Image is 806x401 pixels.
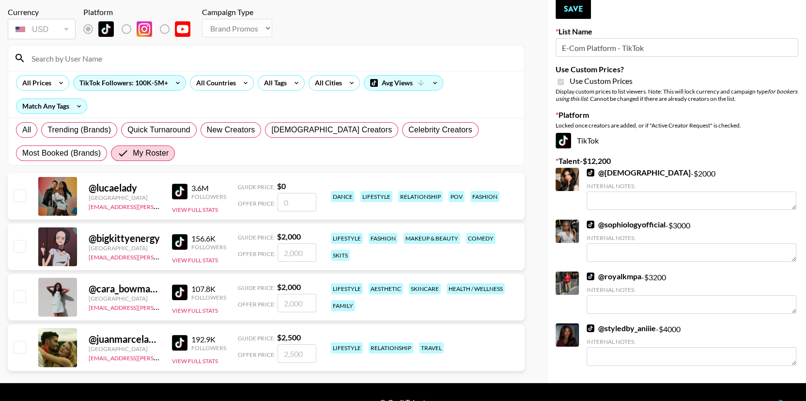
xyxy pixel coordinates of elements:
[278,193,316,211] input: 0
[369,342,413,353] div: relationship
[238,200,276,207] span: Offer Price:
[8,17,76,41] div: Currency is locked to USD
[331,300,355,311] div: family
[172,234,187,250] img: TikTok
[16,99,87,113] div: Match Any Tags
[587,272,796,314] div: - $ 3200
[238,335,275,342] span: Guide Price:
[369,233,398,244] div: fashion
[331,191,355,202] div: dance
[89,194,160,201] div: [GEOGRAPHIC_DATA]
[89,333,160,345] div: @ juanmarcelandrhylan
[137,21,152,37] img: Instagram
[587,324,594,332] img: TikTok
[238,351,276,358] span: Offer Price:
[587,221,594,228] img: TikTok
[89,345,160,353] div: [GEOGRAPHIC_DATA]
[470,191,499,202] div: fashion
[89,302,232,311] a: [EMAIL_ADDRESS][PERSON_NAME][DOMAIN_NAME]
[238,301,276,308] span: Offer Price:
[556,27,798,36] label: List Name
[258,76,289,90] div: All Tags
[89,244,160,252] div: [GEOGRAPHIC_DATA]
[360,191,392,202] div: lifestyle
[89,201,232,210] a: [EMAIL_ADDRESS][PERSON_NAME][DOMAIN_NAME]
[191,344,226,352] div: Followers
[22,147,101,159] span: Most Booked (Brands)
[587,338,796,345] div: Internal Notes:
[277,181,286,191] strong: $ 0
[89,283,160,295] div: @ cara_bowman12
[83,19,198,39] div: List locked to TikTok.
[175,21,190,37] img: YouTube
[191,193,226,200] div: Followers
[271,124,392,136] span: [DEMOGRAPHIC_DATA] Creators
[26,50,518,66] input: Search by User Name
[83,7,198,17] div: Platform
[587,323,656,333] a: @styledby_aniiie
[74,76,186,90] div: TikTok Followers: 100K-5M+
[570,76,633,86] span: Use Custom Prices
[172,206,218,213] button: View Full Stats
[587,273,594,280] img: TikTok
[47,124,111,136] span: Trending (Brands)
[89,252,232,261] a: [EMAIL_ADDRESS][PERSON_NAME][DOMAIN_NAME]
[364,76,443,90] div: Avg Views
[556,64,798,74] label: Use Custom Prices?
[191,284,226,294] div: 107.8K
[172,257,218,264] button: View Full Stats
[277,282,301,291] strong: $ 2,000
[556,88,797,102] em: for bookers using this list
[587,220,666,229] a: @sophiologyofficial
[8,7,76,17] div: Currency
[172,357,218,365] button: View Full Stats
[277,333,301,342] strong: $ 2,500
[419,342,444,353] div: travel
[309,76,344,90] div: All Cities
[133,147,169,159] span: My Roster
[278,344,316,363] input: 2,500
[409,283,441,294] div: skincare
[202,7,272,17] div: Campaign Type
[89,353,232,362] a: [EMAIL_ADDRESS][PERSON_NAME][DOMAIN_NAME]
[172,335,187,351] img: TikTok
[587,168,796,210] div: - $ 2000
[127,124,190,136] span: Quick Turnaround
[398,191,443,202] div: relationship
[278,243,316,262] input: 2,000
[207,124,255,136] span: New Creators
[172,285,187,300] img: TikTok
[587,169,594,176] img: TikTok
[89,232,160,244] div: @ bigkittyenergy
[587,286,796,293] div: Internal Notes:
[369,283,403,294] div: aesthetic
[191,234,226,243] div: 156.6K
[98,21,114,37] img: TikTok
[466,233,496,244] div: comedy
[238,234,275,241] span: Guide Price:
[89,182,160,194] div: @ lucaelady
[556,122,798,129] div: Locked once creators are added, or if "Active Creator Request" is checked.
[587,220,796,262] div: - $ 3000
[556,133,798,148] div: TikTok
[556,110,798,120] label: Platform
[449,191,465,202] div: pov
[587,182,796,190] div: Internal Notes:
[331,283,363,294] div: lifestyle
[191,243,226,251] div: Followers
[191,183,226,193] div: 3.6M
[238,284,275,291] span: Guide Price:
[238,250,276,257] span: Offer Price:
[587,168,691,177] a: @[DEMOGRAPHIC_DATA]
[556,133,571,148] img: TikTok
[331,250,350,261] div: skits
[408,124,472,136] span: Celebrity Creators
[191,335,226,344] div: 192.9K
[403,233,460,244] div: makeup & beauty
[556,156,798,166] label: Talent - $ 12,200
[191,294,226,301] div: Followers
[16,76,53,90] div: All Prices
[10,21,74,38] div: USD
[556,88,798,102] div: Display custom prices to list viewers. Note: This will lock currency and campaign type . Cannot b...
[331,233,363,244] div: lifestyle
